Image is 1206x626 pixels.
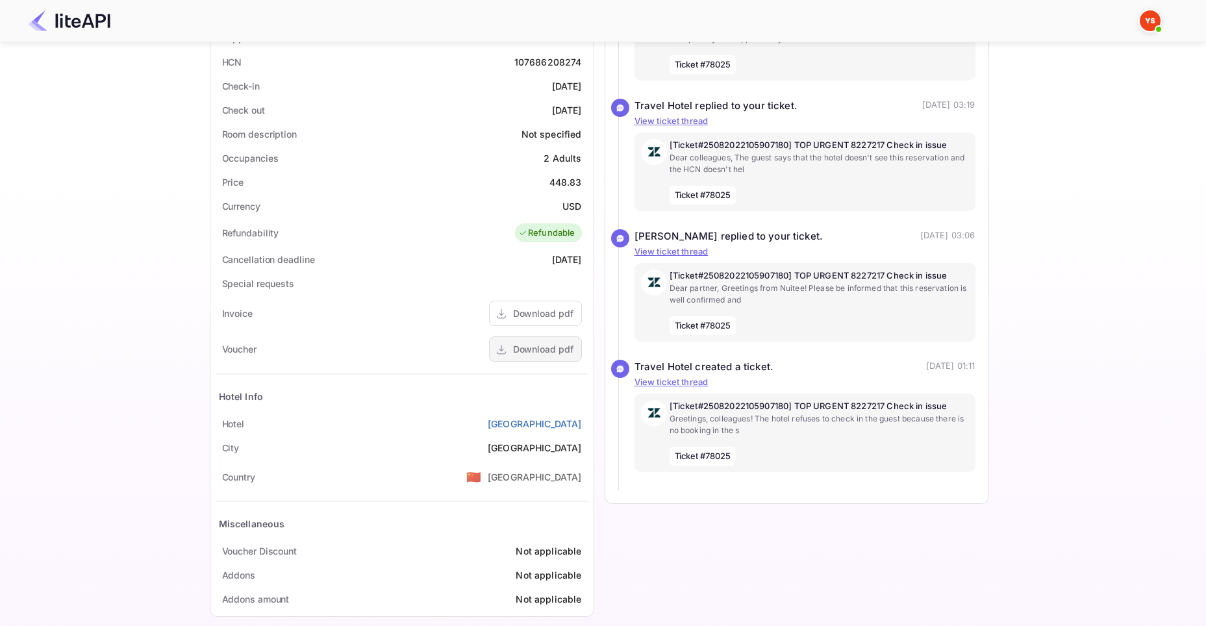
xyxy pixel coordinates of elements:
[670,282,969,306] p: Dear partner, Greetings from Nuitee! Please be informed that this reservation is well confirmed and
[222,592,290,606] div: Addons amount
[222,417,245,431] div: Hotel
[670,447,736,466] span: Ticket #78025
[514,55,582,69] div: 107686208274
[222,127,297,141] div: Room description
[641,269,667,295] img: AwvSTEc2VUhQAAAAAElFTkSuQmCC
[222,544,297,558] div: Voucher Discount
[922,99,975,114] p: [DATE] 03:19
[549,175,582,189] div: 448.83
[670,269,969,282] p: [Ticket#25082022105907180] TOP URGENT 8227217 Check in issue
[29,10,110,31] img: LiteAPI Logo
[521,127,582,141] div: Not specified
[670,186,736,205] span: Ticket #78025
[634,99,798,114] div: Travel Hotel replied to your ticket.
[222,253,315,266] div: Cancellation deadline
[516,544,581,558] div: Not applicable
[222,79,260,93] div: Check-in
[222,55,242,69] div: HCN
[488,441,582,455] div: [GEOGRAPHIC_DATA]
[552,253,582,266] div: [DATE]
[222,277,294,290] div: Special requests
[222,342,257,356] div: Voucher
[920,229,975,244] p: [DATE] 03:06
[634,245,975,258] p: View ticket thread
[222,226,279,240] div: Refundability
[516,592,581,606] div: Not applicable
[466,465,481,488] span: United States
[488,470,582,484] div: [GEOGRAPHIC_DATA]
[222,441,240,455] div: City
[488,417,582,431] a: [GEOGRAPHIC_DATA]
[562,199,581,213] div: USD
[1140,10,1161,31] img: Yandex Support
[634,376,975,389] p: View ticket thread
[641,139,667,165] img: AwvSTEc2VUhQAAAAAElFTkSuQmCC
[513,342,573,356] div: Download pdf
[670,139,969,152] p: [Ticket#25082022105907180] TOP URGENT 8227217 Check in issue
[222,175,244,189] div: Price
[518,227,575,240] div: Refundable
[552,79,582,93] div: [DATE]
[544,151,581,165] div: 2 Adults
[552,103,582,117] div: [DATE]
[641,400,667,426] img: AwvSTEc2VUhQAAAAAElFTkSuQmCC
[670,413,969,436] p: Greetings, colleagues! The hotel refuses to check in the guest because there is no booking in the s
[516,568,581,582] div: Not applicable
[634,115,975,128] p: View ticket thread
[670,400,969,413] p: [Ticket#25082022105907180] TOP URGENT 8227217 Check in issue
[222,568,255,582] div: Addons
[219,390,264,403] div: Hotel Info
[670,152,969,175] p: Dear colleagues, The guest says that the hotel doesn't see this reservation and the HCN doesn't hel
[222,470,255,484] div: Country
[634,229,823,244] div: [PERSON_NAME] replied to your ticket.
[670,316,736,336] span: Ticket #78025
[222,199,260,213] div: Currency
[222,103,265,117] div: Check out
[513,307,573,320] div: Download pdf
[219,517,285,531] div: Miscellaneous
[670,55,736,75] span: Ticket #78025
[222,151,279,165] div: Occupancies
[222,307,253,320] div: Invoice
[926,360,975,375] p: [DATE] 01:11
[634,360,774,375] div: Travel Hotel created a ticket.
